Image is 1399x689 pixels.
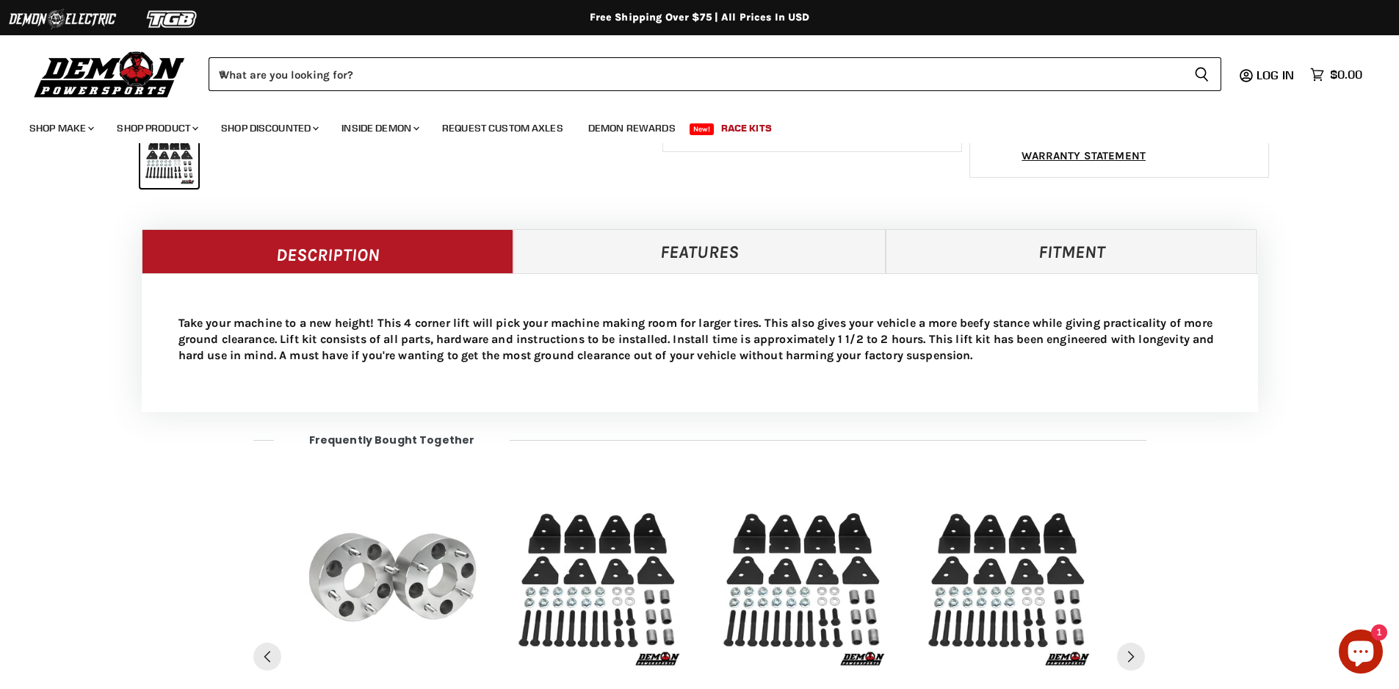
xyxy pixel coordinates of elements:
a: Features [513,229,886,273]
img: Kubota RTV-X1120 Demon Bracket Lift Kit [917,493,1098,674]
img: Demon Electric Logo 2 [7,5,118,33]
span: $0.00 [1330,68,1362,82]
input: When autocomplete results are available use up and down arrows to review and enter to select [209,57,1182,91]
img: Demon Powersports [29,48,190,100]
a: Shop Product [106,113,207,143]
a: Fitment [886,229,1258,273]
a: Log in [1250,68,1303,82]
a: WARRANTY STATEMENT [1022,149,1146,162]
span: Frequently bought together [274,434,510,446]
span: Log in [1257,68,1294,82]
a: Inside Demon [330,113,428,143]
img: Kubota RTV-X1100 Demon Bracket Lift Kit [507,493,688,674]
img: TGB Logo 2 [118,5,228,33]
a: Kubota RTV-X1140 Demon Bracket Lift KitAdd to cart [712,493,893,674]
a: Description [142,229,514,273]
div: Free Shipping Over $75 | All Prices In USD [112,11,1287,24]
a: Demon Rewards [577,113,687,143]
form: Product [209,57,1221,91]
button: Pervious [253,643,281,671]
button: IMAGE thumbnail [140,130,198,188]
a: Race Kits [710,113,783,143]
img: Kubota RTV-X1140 Demon Bracket Lift Kit [712,493,893,674]
a: Kubota RTV-XG850 Rugged Wheel SpacerAdd to cart [302,493,483,674]
span: New! [690,123,715,135]
inbox-online-store-chat: Shopify online store chat [1334,630,1387,677]
a: Shop Discounted [210,113,328,143]
a: Kubota RTV-X1100 Demon Bracket Lift KitAdd to cart [507,493,688,674]
button: Search [1182,57,1221,91]
ul: Main menu [18,107,1359,143]
p: Take your machine to a new height! This 4 corner lift will pick your machine making room for larg... [178,315,1221,364]
img: Kubota RTV-XG850 Rugged Wheel Spacer [302,493,483,674]
a: $0.00 [1303,64,1370,85]
a: Kubota RTV-X1120 Demon Bracket Lift KitAdd to cart [917,493,1098,674]
a: Request Custom Axles [431,113,574,143]
button: Next [1117,643,1145,671]
a: Shop Make [18,113,103,143]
